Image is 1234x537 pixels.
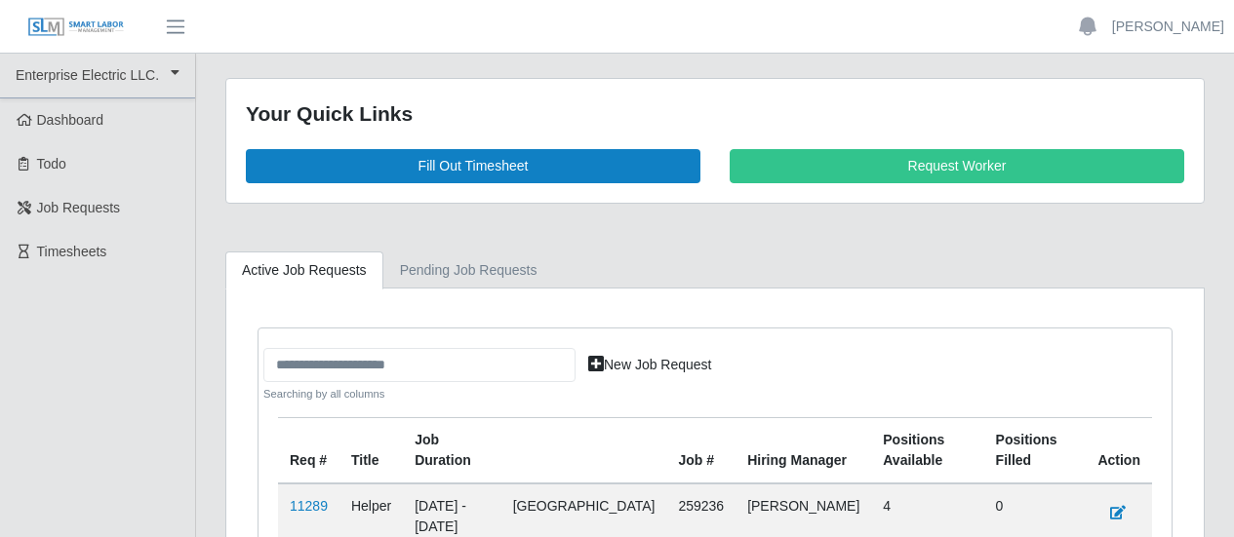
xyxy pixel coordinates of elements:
a: Request Worker [730,149,1184,183]
span: Job Requests [37,200,121,215]
a: Active Job Requests [225,251,383,289]
a: [PERSON_NAME] [1112,17,1224,37]
small: Searching by all columns [263,386,576,403]
span: Timesheets [37,244,107,259]
th: Title [339,418,403,484]
th: Req # [278,418,339,484]
img: SLM Logo [27,17,125,38]
span: Todo [37,156,66,172]
th: Job # [666,418,736,484]
th: Hiring Manager [736,418,871,484]
a: Fill Out Timesheet [246,149,700,183]
a: New Job Request [576,348,725,382]
th: Positions Filled [984,418,1087,484]
th: Action [1086,418,1152,484]
span: Dashboard [37,112,104,128]
div: Your Quick Links [246,98,1184,130]
th: Positions Available [871,418,983,484]
a: Pending Job Requests [383,251,554,289]
a: 11289 [290,498,328,514]
th: Job Duration [403,418,501,484]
